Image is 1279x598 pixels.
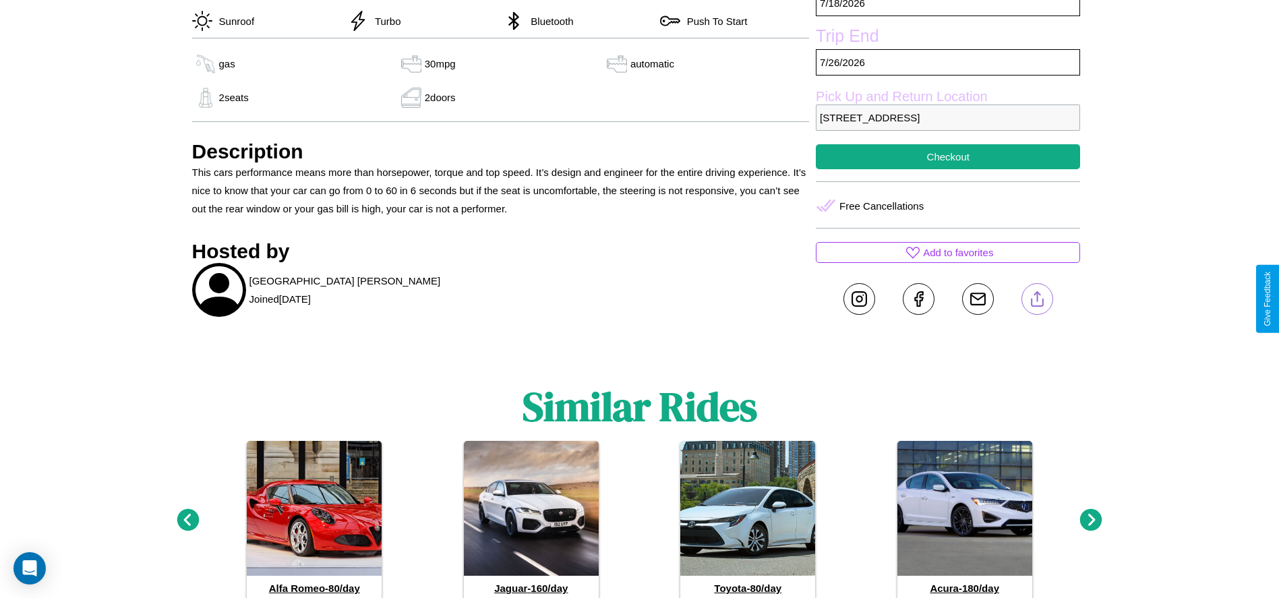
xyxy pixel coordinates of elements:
[1263,272,1272,326] div: Give Feedback
[816,26,1080,49] label: Trip End
[816,89,1080,104] label: Pick Up and Return Location
[212,12,255,30] p: Sunroof
[13,552,46,585] div: Open Intercom Messenger
[839,197,924,215] p: Free Cancellations
[192,240,810,263] h3: Hosted by
[192,88,219,108] img: gas
[192,163,810,218] p: This cars performance means more than horsepower, torque and top speed. It’s design and engineer ...
[603,54,630,74] img: gas
[680,12,748,30] p: Push To Start
[192,54,219,74] img: gas
[923,243,993,262] p: Add to favorites
[816,104,1080,131] p: [STREET_ADDRESS]
[630,55,674,73] p: automatic
[816,242,1080,263] button: Add to favorites
[249,290,311,308] p: Joined [DATE]
[523,379,757,434] h1: Similar Rides
[816,49,1080,76] p: 7 / 26 / 2026
[368,12,401,30] p: Turbo
[425,55,456,73] p: 30 mpg
[524,12,573,30] p: Bluetooth
[192,140,810,163] h3: Description
[425,88,456,107] p: 2 doors
[219,88,249,107] p: 2 seats
[398,54,425,74] img: gas
[398,88,425,108] img: gas
[816,144,1080,169] button: Checkout
[219,55,235,73] p: gas
[249,272,441,290] p: [GEOGRAPHIC_DATA] [PERSON_NAME]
